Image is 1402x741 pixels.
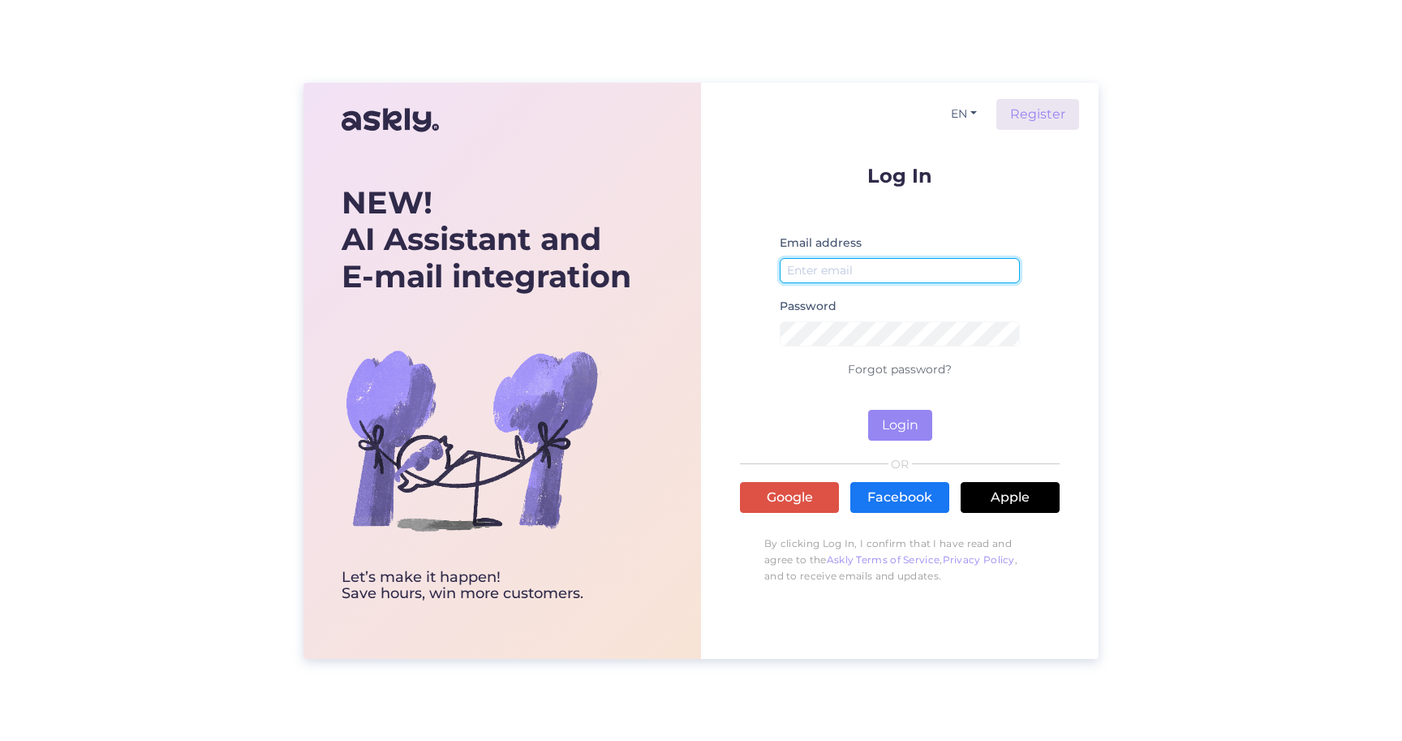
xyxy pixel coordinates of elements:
p: Log In [740,166,1060,186]
b: NEW! [342,183,432,222]
label: Email address [780,235,862,252]
img: Askly [342,101,439,140]
a: Register [996,99,1079,130]
div: AI Assistant and E-mail integration [342,184,631,295]
a: Facebook [850,482,949,513]
label: Password [780,298,836,315]
p: By clicking Log In, I confirm that I have read and agree to the , , and to receive emails and upd... [740,528,1060,592]
a: Google [740,482,839,513]
button: Login [868,410,932,441]
div: Let’s make it happen! Save hours, win more customers. [342,570,631,602]
input: Enter email [780,258,1020,283]
button: EN [944,102,983,126]
a: Privacy Policy [943,554,1015,566]
a: Forgot password? [848,362,952,377]
span: OR [888,459,912,470]
img: bg-askly [342,310,601,570]
a: Apple [961,482,1060,513]
a: Askly Terms of Service [827,554,940,566]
